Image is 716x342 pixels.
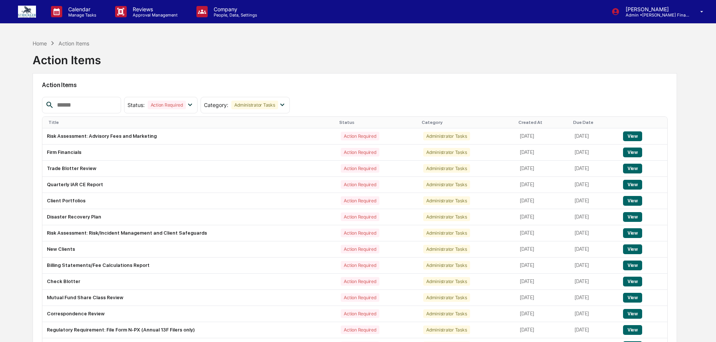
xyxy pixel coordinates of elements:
a: View [623,279,642,284]
td: New Clients [42,241,336,258]
p: [PERSON_NAME] [620,6,689,12]
div: Action Required [148,101,186,109]
a: View [623,311,642,316]
div: Due Date [573,120,616,125]
div: Administrator Tasks [423,261,470,270]
td: [DATE] [515,225,570,241]
div: Action Required [341,245,379,253]
div: Action Required [341,277,379,286]
div: Administrator Tasks [423,245,470,253]
a: View [623,166,642,171]
a: View [623,182,642,187]
div: Action Required [341,309,379,318]
td: [DATE] [515,322,570,338]
td: Billing Statements/Fee Calculations Report [42,258,336,274]
p: Manage Tasks [62,12,100,18]
div: Administrator Tasks [423,132,470,140]
button: View [623,228,642,238]
p: Approval Management [127,12,181,18]
td: Check Blotter [42,274,336,290]
td: [DATE] [570,306,619,322]
div: Administrator Tasks [423,293,470,302]
td: [DATE] [570,258,619,274]
a: View [623,133,642,139]
td: [DATE] [515,241,570,258]
td: [DATE] [570,161,619,177]
p: Company [208,6,261,12]
a: View [623,149,642,155]
td: [DATE] [570,225,619,241]
div: Category [422,120,512,125]
button: View [623,131,642,141]
span: Status : [127,102,145,108]
td: [DATE] [515,290,570,306]
div: Action Items [58,40,89,47]
span: Category : [204,102,228,108]
div: Administrator Tasks [423,229,470,237]
a: View [623,262,642,268]
a: View [623,198,642,203]
td: Mutual Fund Share Class Review [42,290,336,306]
p: Admin • [PERSON_NAME] Financial Group [620,12,689,18]
div: Administrator Tasks [231,101,278,109]
div: Created At [518,120,567,125]
td: [DATE] [515,177,570,193]
a: View [623,230,642,236]
div: Action Items [33,47,101,67]
td: [DATE] [570,274,619,290]
div: Administrator Tasks [423,196,470,205]
td: [DATE] [515,274,570,290]
div: Administrator Tasks [423,164,470,173]
div: Status [339,120,416,125]
div: Home [33,40,47,47]
div: Action Required [341,212,379,221]
td: [DATE] [515,258,570,274]
div: Action Required [341,293,379,302]
td: Correspondence Review [42,306,336,322]
td: [DATE] [570,241,619,258]
td: Regulatory Requirement: File Form N-PX (Annual 13F Filers only) [42,322,336,338]
button: View [623,164,642,173]
button: View [623,212,642,222]
td: Risk Assessment: Advisory Fees and Marketing [42,128,336,145]
p: Calendar [62,6,100,12]
div: Administrator Tasks [423,212,470,221]
iframe: Open customer support [692,317,712,337]
td: Firm Financials [42,145,336,161]
button: View [623,196,642,206]
div: Action Required [341,132,379,140]
button: View [623,148,642,157]
a: View [623,214,642,220]
div: Administrator Tasks [423,180,470,189]
td: [DATE] [515,128,570,145]
td: [DATE] [515,161,570,177]
td: [DATE] [570,177,619,193]
div: Action Required [341,325,379,334]
p: Reviews [127,6,181,12]
td: Quarterly IAR CE Report [42,177,336,193]
td: [DATE] [570,193,619,209]
div: Administrator Tasks [423,325,470,334]
a: View [623,246,642,252]
div: Action Required [341,164,379,173]
td: [DATE] [515,306,570,322]
button: View [623,180,642,190]
button: View [623,309,642,319]
h2: Action Items [42,81,668,89]
div: Administrator Tasks [423,309,470,318]
div: Administrator Tasks [423,277,470,286]
td: [DATE] [570,145,619,161]
button: View [623,244,642,254]
a: View [623,295,642,300]
div: Action Required [341,148,379,157]
td: Client Portfolios [42,193,336,209]
button: View [623,293,642,303]
td: [DATE] [515,145,570,161]
a: View [623,327,642,333]
td: [DATE] [515,209,570,225]
p: People, Data, Settings [208,12,261,18]
td: Trade Blotter Review [42,161,336,177]
td: Disaster Recovery Plan [42,209,336,225]
button: View [623,325,642,335]
td: [DATE] [570,209,619,225]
